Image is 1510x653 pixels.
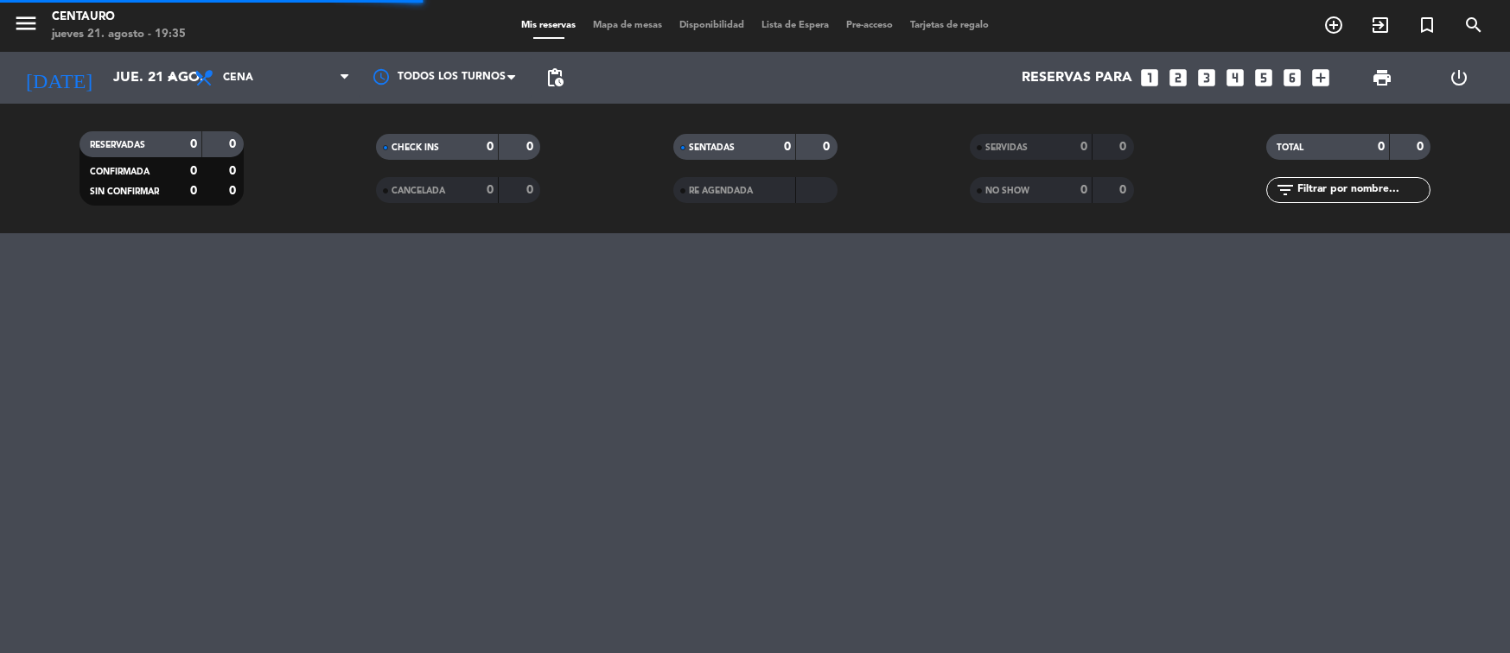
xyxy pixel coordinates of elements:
[161,67,182,88] i: arrow_drop_down
[526,184,537,196] strong: 0
[190,185,197,197] strong: 0
[1296,181,1430,200] input: Filtrar por nombre...
[902,21,997,30] span: Tarjetas de regalo
[1167,67,1189,89] i: looks_two
[1119,184,1130,196] strong: 0
[392,143,439,152] span: CHECK INS
[1309,67,1332,89] i: add_box
[487,184,494,196] strong: 0
[229,165,239,177] strong: 0
[689,143,735,152] span: SENTADAS
[584,21,671,30] span: Mapa de mesas
[526,141,537,153] strong: 0
[13,59,105,97] i: [DATE]
[90,187,159,196] span: SIN CONFIRMAR
[1449,67,1469,88] i: power_settings_new
[229,138,239,150] strong: 0
[1323,15,1344,35] i: add_circle_outline
[1417,15,1437,35] i: turned_in_not
[190,138,197,150] strong: 0
[223,72,253,84] span: Cena
[513,21,584,30] span: Mis reservas
[1281,67,1303,89] i: looks_6
[784,141,791,153] strong: 0
[1022,70,1132,86] span: Reservas para
[1224,67,1246,89] i: looks_4
[392,187,445,195] span: CANCELADA
[1372,67,1392,88] span: print
[545,67,565,88] span: pending_actions
[52,26,186,43] div: jueves 21. agosto - 19:35
[689,187,753,195] span: RE AGENDADA
[1275,180,1296,200] i: filter_list
[985,187,1029,195] span: NO SHOW
[52,9,186,26] div: Centauro
[753,21,838,30] span: Lista de Espera
[1378,141,1385,153] strong: 0
[1080,141,1087,153] strong: 0
[1119,141,1130,153] strong: 0
[838,21,902,30] span: Pre-acceso
[1138,67,1161,89] i: looks_one
[1080,184,1087,196] strong: 0
[1417,141,1427,153] strong: 0
[1277,143,1303,152] span: TOTAL
[190,165,197,177] strong: 0
[90,168,150,176] span: CONFIRMADA
[1370,15,1391,35] i: exit_to_app
[487,141,494,153] strong: 0
[1252,67,1275,89] i: looks_5
[985,143,1028,152] span: SERVIDAS
[90,141,145,149] span: RESERVADAS
[1195,67,1218,89] i: looks_3
[671,21,753,30] span: Disponibilidad
[229,185,239,197] strong: 0
[13,10,39,42] button: menu
[13,10,39,36] i: menu
[823,141,833,153] strong: 0
[1463,15,1484,35] i: search
[1420,52,1497,104] div: LOG OUT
